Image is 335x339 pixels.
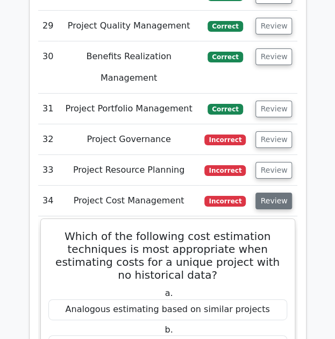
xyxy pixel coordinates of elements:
td: 33 [38,155,58,186]
td: 31 [38,94,58,124]
span: a. [165,288,173,298]
button: Review [255,131,292,148]
span: Incorrect [204,135,246,145]
td: Project Governance [58,124,200,155]
td: 30 [38,41,58,94]
td: 32 [38,124,58,155]
h5: Which of the following cost estimation techniques is most appropriate when estimating costs for a... [47,230,288,281]
button: Review [255,162,292,179]
td: 34 [38,186,58,216]
span: Correct [208,52,243,62]
td: Project Cost Management [58,186,200,216]
td: Project Resource Planning [58,155,200,186]
td: Project Portfolio Management [58,94,200,124]
span: Incorrect [204,196,246,207]
button: Review [255,101,292,117]
span: Correct [208,104,243,115]
td: Benefits Realization Management [58,41,200,94]
td: 29 [38,11,58,41]
span: Correct [208,21,243,32]
td: Project Quality Management [58,11,200,41]
button: Review [255,18,292,34]
div: Analogous estimating based on similar projects [48,299,287,320]
button: Review [255,193,292,209]
span: b. [165,324,173,335]
button: Review [255,48,292,65]
span: Incorrect [204,165,246,176]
